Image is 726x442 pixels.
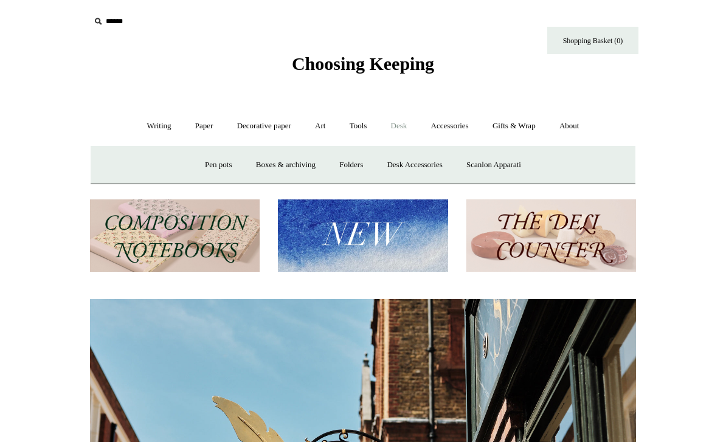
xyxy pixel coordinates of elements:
[245,149,327,181] a: Boxes & archiving
[420,110,480,142] a: Accessories
[482,110,547,142] a: Gifts & Wrap
[292,63,434,72] a: Choosing Keeping
[339,110,378,142] a: Tools
[136,110,182,142] a: Writing
[194,149,243,181] a: Pen pots
[466,199,636,272] img: The Deli Counter
[380,110,418,142] a: Desk
[304,110,336,142] a: Art
[376,149,453,181] a: Desk Accessories
[226,110,302,142] a: Decorative paper
[292,54,434,74] span: Choosing Keeping
[328,149,374,181] a: Folders
[90,199,260,272] img: 202302 Composition ledgers.jpg__PID:69722ee6-fa44-49dd-a067-31375e5d54ec
[184,110,224,142] a: Paper
[548,110,590,142] a: About
[455,149,532,181] a: Scanlon Apparati
[278,199,448,272] img: New.jpg__PID:f73bdf93-380a-4a35-bcfe-7823039498e1
[547,27,638,54] a: Shopping Basket (0)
